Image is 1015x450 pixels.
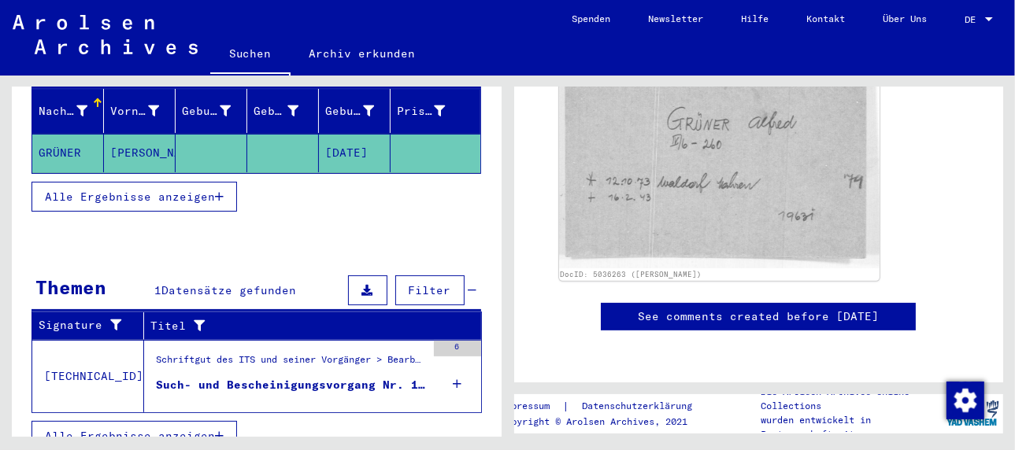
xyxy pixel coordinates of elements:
[319,89,391,133] mat-header-cell: Geburtsdatum
[943,393,1002,433] img: yv_logo.png
[397,98,465,124] div: Prisoner #
[45,429,215,443] span: Alle Ergebnisse anzeigen
[559,30,880,267] img: 001.jpg
[247,89,319,133] mat-header-cell: Geburt‏
[397,103,446,120] div: Prisoner #
[210,35,291,76] a: Suchen
[325,98,394,124] div: Geburtsdatum
[156,377,426,393] div: Such- und Bescheinigungsvorgang Nr. 1.800.109 für [PERSON_NAME] geboren [DEMOGRAPHIC_DATA]
[965,14,982,25] span: DE
[35,273,106,301] div: Themen
[761,385,942,413] p: Die Arolsen Archives Online-Collections
[150,318,450,334] div: Titel
[291,35,435,72] a: Archiv erkunden
[182,103,231,120] div: Geburtsname
[946,382,984,419] img: Zustimmung ändern
[500,415,711,429] p: Copyright © Arolsen Archives, 2021
[32,134,104,172] mat-cell: GRÜNER
[560,270,702,278] a: DocID: 5036263 ([PERSON_NAME])
[31,182,237,212] button: Alle Ergebnisse anzeigen
[39,313,147,338] div: Signature
[161,283,296,297] span: Datensätze gefunden
[39,103,87,120] div: Nachname
[254,103,298,120] div: Geburt‏
[32,340,144,412] td: [TECHNICAL_ID]
[325,103,374,120] div: Geburtsdatum
[638,308,879,325] a: See comments created before [DATE]
[110,103,159,120] div: Vorname
[761,413,942,441] p: wurden entwickelt in Partnerschaft mit
[104,89,176,133] mat-header-cell: Vorname
[45,190,215,204] span: Alle Ergebnisse anzeigen
[500,398,562,415] a: Impressum
[110,98,179,124] div: Vorname
[39,317,132,334] div: Signature
[176,89,247,133] mat-header-cell: Geburtsname
[500,398,711,415] div: |
[182,98,250,124] div: Geburtsname
[409,283,451,297] span: Filter
[39,98,107,124] div: Nachname
[13,15,198,54] img: Arolsen_neg.svg
[150,313,466,338] div: Titel
[395,275,465,305] button: Filter
[154,283,161,297] span: 1
[569,398,711,415] a: Datenschutzerklärung
[434,341,481,356] div: 6
[254,98,318,124] div: Geburt‏
[32,89,104,133] mat-header-cell: Nachname
[156,352,426,374] div: Schriftgut des ITS und seiner Vorgänger > Bearbeitung von Anfragen > Fallbezogene [MEDICAL_DATA] ...
[104,134,176,172] mat-cell: [PERSON_NAME]
[391,89,480,133] mat-header-cell: Prisoner #
[319,134,391,172] mat-cell: [DATE]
